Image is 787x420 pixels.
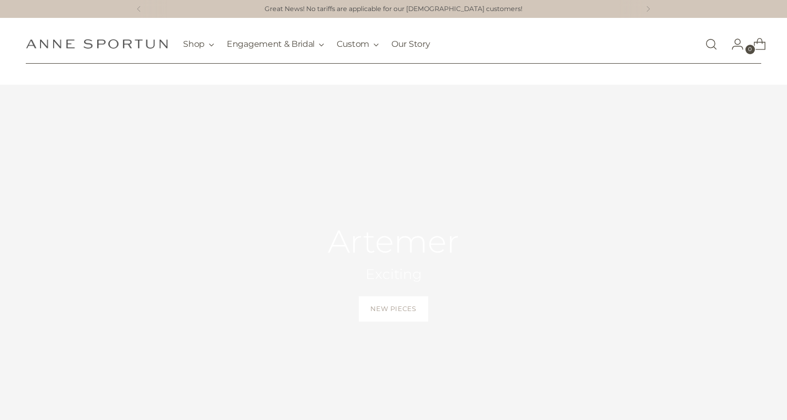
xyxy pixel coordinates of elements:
h2: Exciting [328,265,459,284]
span: New Pieces [370,304,416,314]
a: New Pieces [359,296,428,322]
a: Open cart modal [745,34,766,55]
button: Shop [183,33,214,56]
a: Anne Sportun Fine Jewellery [26,39,168,49]
a: Great News! No tariffs are applicable for our [DEMOGRAPHIC_DATA] customers! [265,4,522,14]
button: Custom [337,33,379,56]
a: Open search modal [701,34,722,55]
h2: Artemer [328,224,459,259]
button: Engagement & Bridal [227,33,324,56]
span: 0 [745,45,755,54]
a: Go to the account page [723,34,744,55]
a: Our Story [391,33,430,56]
